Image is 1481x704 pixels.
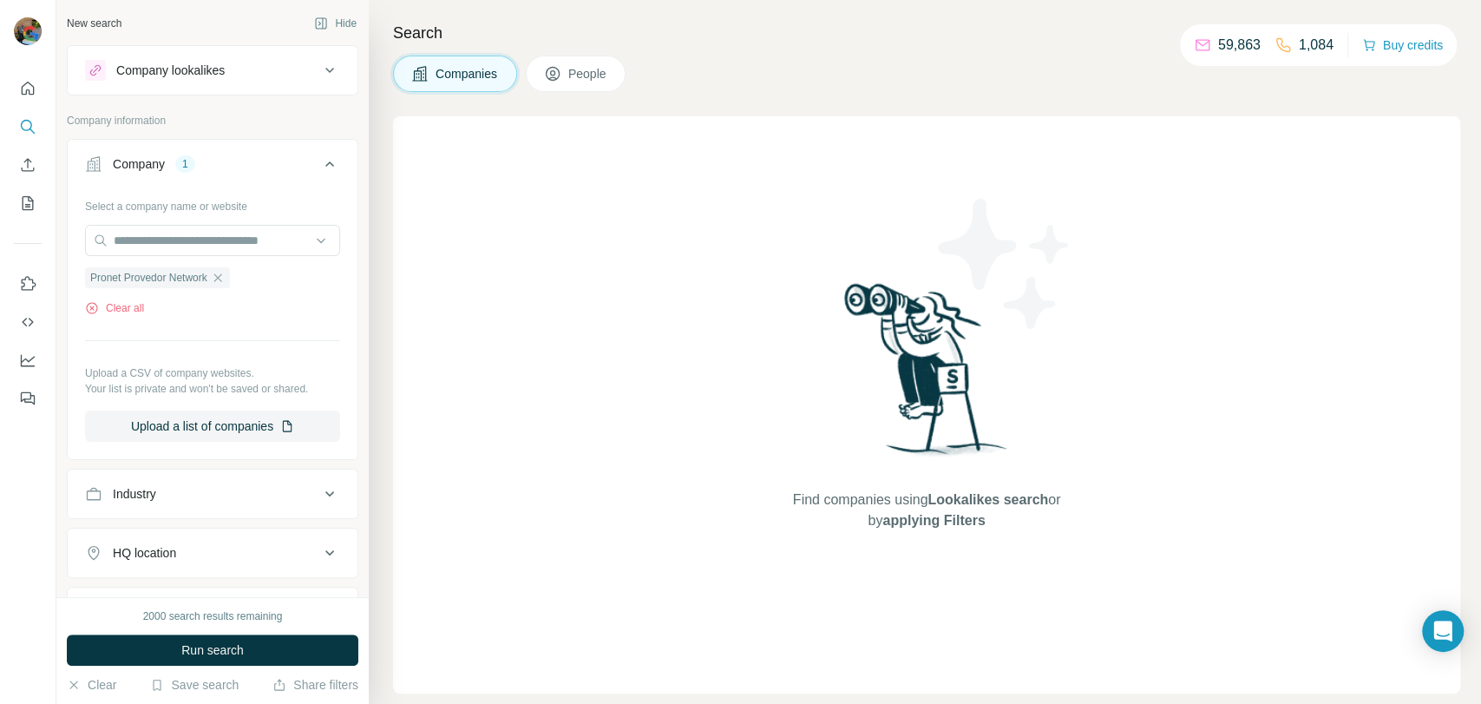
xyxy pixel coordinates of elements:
button: Annual revenue ($) [68,591,357,633]
button: Share filters [272,676,358,694]
span: People [568,65,608,82]
button: Run search [67,635,358,666]
button: Industry [68,473,357,515]
span: applying Filters [882,513,985,528]
span: Find companies using or by [788,490,1065,531]
button: Save search [150,676,239,694]
span: Run search [181,641,244,659]
span: Lookalikes search [927,492,1048,507]
div: 2000 search results remaining [143,609,283,624]
button: Use Surfe on LinkedIn [14,268,42,299]
img: Avatar [14,17,42,45]
div: Select a company name or website [85,192,340,214]
button: Use Surfe API [14,306,42,338]
p: 59,863 [1218,35,1261,56]
button: HQ location [68,532,357,574]
button: Company1 [68,143,357,192]
button: Hide [302,10,369,36]
div: Company lookalikes [116,62,225,79]
button: Clear [67,676,116,694]
button: Quick start [14,73,42,104]
p: Upload a CSV of company websites. [85,365,340,381]
span: Companies [436,65,499,82]
div: New search [67,16,121,31]
img: Surfe Illustration - Stars [927,186,1083,342]
button: Search [14,111,42,142]
div: Industry [113,485,156,503]
div: Company [113,155,165,173]
button: Buy credits [1362,33,1443,57]
button: Feedback [14,383,42,414]
p: Company information [67,113,358,128]
h4: Search [393,21,1460,45]
img: Surfe Illustration - Woman searching with binoculars [836,279,1017,472]
div: Open Intercom Messenger [1422,610,1464,652]
button: Upload a list of companies [85,411,340,442]
button: Clear all [85,300,144,316]
p: Your list is private and won't be saved or shared. [85,381,340,397]
p: 1,084 [1299,35,1334,56]
div: HQ location [113,544,176,562]
button: Enrich CSV [14,149,42,181]
button: My lists [14,188,42,219]
span: Pronet Provedor Network [90,270,207,286]
button: Dashboard [14,345,42,376]
button: Company lookalikes [68,49,357,91]
div: 1 [175,156,195,172]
